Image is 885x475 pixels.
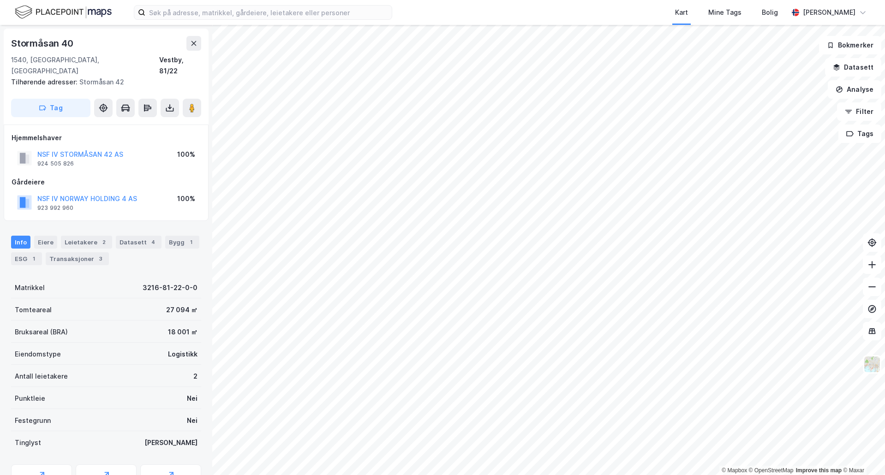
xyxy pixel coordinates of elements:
div: Gårdeiere [12,177,201,188]
div: Logistikk [168,349,197,360]
button: Analyse [828,80,881,99]
div: 923 992 960 [37,204,73,212]
div: Leietakere [61,236,112,249]
div: Vestby, 81/22 [159,54,201,77]
iframe: Chat Widget [839,431,885,475]
div: Festegrunn [15,415,51,426]
input: Søk på adresse, matrikkel, gårdeiere, leietakere eller personer [145,6,392,19]
div: Tinglyst [15,437,41,448]
div: 4 [149,237,158,247]
a: OpenStreetMap [749,467,794,474]
div: Nei [187,393,197,404]
div: Bolig [762,7,778,18]
div: Punktleie [15,393,45,404]
div: Tomteareal [15,304,52,315]
div: 27 094 ㎡ [166,304,197,315]
div: 924 505 826 [37,160,74,167]
div: 18 001 ㎡ [168,327,197,338]
img: logo.f888ab2527a4732fd821a326f86c7f29.svg [15,4,112,20]
div: Eiendomstype [15,349,61,360]
div: Stormåsan 42 [11,77,194,88]
div: 1 [186,237,196,247]
div: ESG [11,252,42,265]
div: 3 [96,254,105,263]
div: Mine Tags [708,7,741,18]
div: Matrikkel [15,282,45,293]
button: Tag [11,99,90,117]
div: Datasett [116,236,161,249]
span: Tilhørende adresser: [11,78,79,86]
button: Bokmerker [819,36,881,54]
div: 1 [29,254,38,263]
button: Datasett [825,58,881,77]
button: Filter [837,102,881,121]
a: Improve this map [796,467,842,474]
div: 2 [193,371,197,382]
a: Mapbox [722,467,747,474]
div: Stormåsan 40 [11,36,75,51]
img: Z [863,356,881,373]
div: 3216-81-22-0-0 [143,282,197,293]
div: Transaksjoner [46,252,109,265]
div: Bygg [165,236,199,249]
div: Info [11,236,30,249]
div: Kart [675,7,688,18]
div: Antall leietakere [15,371,68,382]
div: Bruksareal (BRA) [15,327,68,338]
div: 1540, [GEOGRAPHIC_DATA], [GEOGRAPHIC_DATA] [11,54,159,77]
div: 2 [99,237,108,247]
button: Tags [838,125,881,143]
div: 100% [177,193,195,204]
div: Nei [187,415,197,426]
div: Hjemmelshaver [12,132,201,143]
div: 100% [177,149,195,160]
div: [PERSON_NAME] [803,7,855,18]
div: [PERSON_NAME] [144,437,197,448]
div: Eiere [34,236,57,249]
